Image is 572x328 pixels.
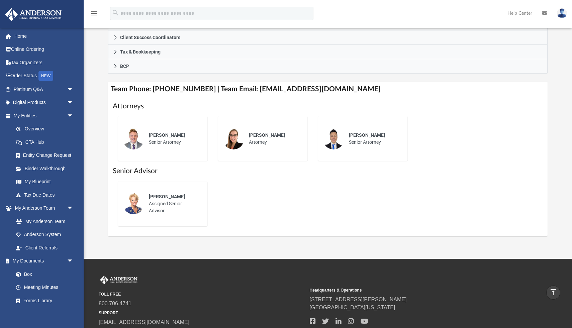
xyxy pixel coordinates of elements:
[9,149,84,162] a: Entity Change Request
[99,291,305,297] small: TOLL FREE
[112,9,119,16] i: search
[144,127,203,150] div: Senior Attorney
[38,71,53,81] div: NEW
[113,101,543,111] h1: Attorneys
[546,286,560,300] a: vertical_align_top
[113,166,543,176] h1: Senior Advisor
[108,59,548,74] a: BCP
[5,83,84,96] a: Platinum Q&Aarrow_drop_down
[9,122,84,136] a: Overview
[90,9,98,17] i: menu
[108,30,548,45] a: Client Success Coordinators
[144,189,203,219] div: Assigned Senior Advisor
[310,305,395,310] a: [GEOGRAPHIC_DATA][US_STATE]
[249,132,285,138] span: [PERSON_NAME]
[99,276,139,284] img: Anderson Advisors Platinum Portal
[9,175,80,189] a: My Blueprint
[5,254,80,268] a: My Documentsarrow_drop_down
[5,29,84,43] a: Home
[5,109,84,122] a: My Entitiesarrow_drop_down
[67,83,80,96] span: arrow_drop_down
[9,267,77,281] a: Box
[149,132,185,138] span: [PERSON_NAME]
[9,162,84,175] a: Binder Walkthrough
[344,127,403,150] div: Senior Attorney
[5,96,84,109] a: Digital Productsarrow_drop_down
[120,35,180,40] span: Client Success Coordinators
[108,82,548,97] h4: Team Phone: [PHONE_NUMBER] | Team Email: [EMAIL_ADDRESS][DOMAIN_NAME]
[5,43,84,56] a: Online Ordering
[9,228,80,241] a: Anderson System
[310,287,516,293] small: Headquarters & Operations
[67,109,80,123] span: arrow_drop_down
[90,13,98,17] a: menu
[557,8,567,18] img: User Pic
[5,202,80,215] a: My Anderson Teamarrow_drop_down
[323,128,344,149] img: thumbnail
[120,49,161,54] span: Tax & Bookkeeping
[223,128,244,149] img: thumbnail
[123,128,144,149] img: thumbnail
[99,319,189,325] a: [EMAIL_ADDRESS][DOMAIN_NAME]
[5,69,84,83] a: Order StatusNEW
[108,45,548,59] a: Tax & Bookkeeping
[9,294,77,307] a: Forms Library
[9,215,77,228] a: My Anderson Team
[120,64,129,69] span: BCP
[9,135,84,149] a: CTA Hub
[149,194,185,199] span: [PERSON_NAME]
[9,281,80,294] a: Meeting Minutes
[67,96,80,110] span: arrow_drop_down
[9,188,84,202] a: Tax Due Dates
[5,56,84,69] a: Tax Organizers
[99,301,131,306] a: 800.706.4741
[3,8,64,21] img: Anderson Advisors Platinum Portal
[244,127,303,150] div: Attorney
[67,202,80,215] span: arrow_drop_down
[99,310,305,316] small: SUPPORT
[67,254,80,268] span: arrow_drop_down
[549,288,557,296] i: vertical_align_top
[349,132,385,138] span: [PERSON_NAME]
[310,297,407,302] a: [STREET_ADDRESS][PERSON_NAME]
[123,193,144,214] img: thumbnail
[9,241,80,254] a: Client Referrals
